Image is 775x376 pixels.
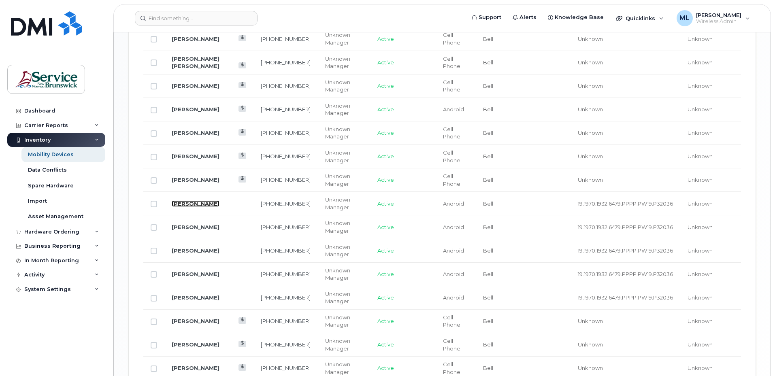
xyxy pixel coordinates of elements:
div: Unknown Manager [325,196,363,211]
span: Bell [483,294,493,301]
span: 19.1970.1932.6479.PPPP.PW19.P32036 [578,294,673,301]
span: Unknown [688,59,713,66]
span: Bell [483,271,493,277]
a: [PERSON_NAME] [172,294,219,301]
span: Unknown [578,83,603,89]
a: [PERSON_NAME] [172,130,219,136]
span: Android [443,247,464,254]
span: Active [377,247,394,254]
a: [PHONE_NUMBER] [261,36,311,42]
span: Unknown [688,176,713,183]
span: Unknown [688,130,713,136]
a: [PHONE_NUMBER] [261,365,311,371]
a: View Last Bill [238,82,246,88]
a: View Last Bill [238,317,246,323]
a: Support [466,9,507,25]
a: [PERSON_NAME] [172,83,219,89]
div: Unknown Manager [325,31,363,46]
div: Unknown Manager [325,314,363,329]
a: [PHONE_NUMBER] [261,153,311,159]
a: [PHONE_NUMBER] [261,294,311,301]
span: Unknown [688,247,713,254]
a: View Last Bill [238,62,246,68]
span: Unknown [688,318,713,324]
span: Unknown [578,341,603,348]
a: [PERSON_NAME] [172,153,219,159]
span: Active [377,130,394,136]
span: Cell Phone [443,32,460,46]
a: [PHONE_NUMBER] [261,341,311,348]
span: Bell [483,200,493,207]
a: Knowledge Base [542,9,609,25]
span: Active [377,83,394,89]
span: Unknown [578,365,603,371]
span: Unknown [688,365,713,371]
a: [PERSON_NAME] [PERSON_NAME] [172,55,219,70]
span: Unknown [688,106,713,113]
span: [PERSON_NAME] [696,12,741,18]
span: Cell Phone [443,79,460,93]
span: Unknown [688,271,713,277]
span: Active [377,153,394,159]
div: Unknown Manager [325,243,363,258]
span: Bell [483,36,493,42]
span: Unknown [578,176,603,183]
a: View Last Bill [238,341,246,347]
div: Unknown Manager [325,79,363,93]
div: Unknown Manager [325,219,363,234]
span: Unknown [688,341,713,348]
span: Android [443,294,464,301]
span: Cell Phone [443,361,460,375]
span: Cell Phone [443,314,460,328]
span: Unknown [688,36,713,42]
span: 19.1970.1932.6479.PPPP.PW19.P32036 [578,271,673,277]
span: Unknown [578,153,603,159]
a: [PERSON_NAME] [172,365,219,371]
a: View Last Bill [238,364,246,370]
span: Unknown [688,153,713,159]
a: [PERSON_NAME] [172,200,219,207]
a: [PHONE_NUMBER] [261,318,311,324]
a: View Last Bill [238,106,246,112]
a: [PERSON_NAME] [172,176,219,183]
span: Unknown [688,294,713,301]
span: Active [377,59,394,66]
a: View Last Bill [238,35,246,41]
span: Active [377,176,394,183]
span: Cell Phone [443,126,460,140]
span: Bell [483,83,493,89]
span: Cell Phone [443,55,460,70]
span: Unknown [688,200,713,207]
span: Bell [483,59,493,66]
span: Android [443,106,464,113]
span: Cell Phone [443,149,460,164]
div: Unknown Manager [325,267,363,282]
span: Active [377,106,394,113]
a: [PHONE_NUMBER] [261,271,311,277]
span: Active [377,271,394,277]
a: [PHONE_NUMBER] [261,83,311,89]
div: Marc-Andre Laforge [671,10,756,26]
span: Android [443,200,464,207]
a: View Last Bill [238,129,246,135]
span: Active [377,36,394,42]
span: Unknown [578,130,603,136]
div: Quicklinks [610,10,669,26]
a: [PHONE_NUMBER] [261,247,311,254]
span: Bell [483,318,493,324]
div: Unknown Manager [325,172,363,187]
a: Alerts [507,9,542,25]
span: Bell [483,130,493,136]
span: Unknown [578,318,603,324]
span: Unknown [578,36,603,42]
span: Bell [483,106,493,113]
a: [PERSON_NAME] [172,341,219,348]
span: Bell [483,176,493,183]
span: Unknown [578,106,603,113]
a: [PHONE_NUMBER] [261,130,311,136]
span: Unknown [688,83,713,89]
div: Unknown Manager [325,290,363,305]
a: [PERSON_NAME] [172,318,219,324]
span: Quicklinks [626,15,655,21]
div: Unknown Manager [325,125,363,140]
